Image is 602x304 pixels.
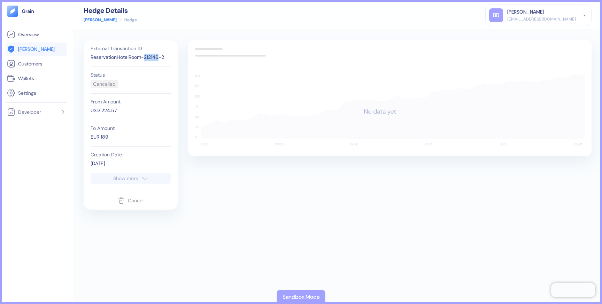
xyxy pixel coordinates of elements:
[91,99,171,104] div: From Amount
[93,80,116,88] div: Cancelled
[91,72,171,77] div: Status
[7,6,18,17] img: logo-tablet-V2.svg
[7,74,66,83] a: Wallets
[507,8,544,16] div: [PERSON_NAME]
[118,194,144,207] button: Cancel
[91,107,171,114] div: USD 224.57
[91,133,171,141] div: EUR 189
[18,75,34,82] span: Wallets
[18,31,39,38] span: Overview
[91,46,171,51] div: External Transaction ID
[18,60,43,67] span: Customers
[18,89,36,96] span: Settings
[18,46,55,53] span: [PERSON_NAME]
[7,60,66,68] a: Customers
[507,16,576,22] div: [EMAIL_ADDRESS][DOMAIN_NAME]
[283,293,320,301] div: Sandbox Mode
[18,109,41,116] span: Developer
[7,89,66,97] a: Settings
[551,283,595,297] iframe: Chatra live chat
[7,30,66,39] a: Overview
[91,173,171,184] button: Show more
[84,17,117,23] a: [PERSON_NAME]
[91,126,171,131] div: To Amount
[91,160,171,167] div: [DATE]
[22,9,34,14] img: logo
[489,8,503,22] div: BB
[7,45,66,53] a: [PERSON_NAME]
[91,54,171,61] div: ReservationHotelRoom-212146-2
[91,152,171,157] div: Creation Date
[84,7,137,14] div: Hedge Details
[113,176,138,181] div: Show more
